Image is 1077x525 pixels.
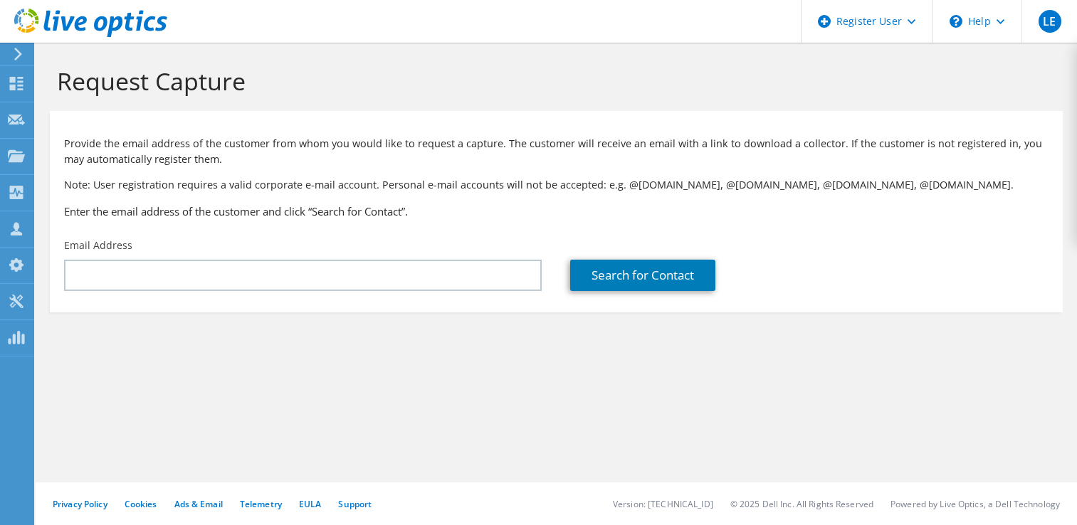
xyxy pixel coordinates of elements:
label: Email Address [64,238,132,253]
a: Ads & Email [174,498,223,510]
span: LE [1039,10,1061,33]
a: Telemetry [240,498,282,510]
p: Note: User registration requires a valid corporate e-mail account. Personal e-mail accounts will ... [64,177,1049,193]
h3: Enter the email address of the customer and click “Search for Contact”. [64,203,1049,219]
a: Search for Contact [570,260,715,291]
li: © 2025 Dell Inc. All Rights Reserved [730,498,873,510]
a: Support [338,498,372,510]
h1: Request Capture [57,66,1049,96]
li: Powered by Live Optics, a Dell Technology [891,498,1060,510]
a: EULA [299,498,321,510]
a: Cookies [125,498,157,510]
svg: \n [950,15,962,28]
p: Provide the email address of the customer from whom you would like to request a capture. The cust... [64,136,1049,167]
a: Privacy Policy [53,498,107,510]
li: Version: [TECHNICAL_ID] [613,498,713,510]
